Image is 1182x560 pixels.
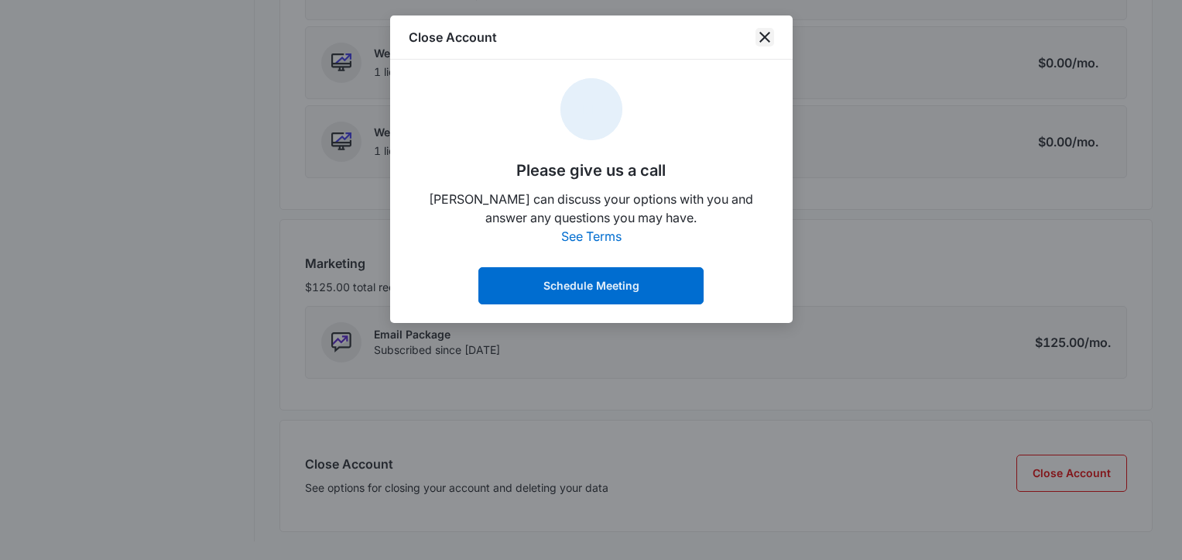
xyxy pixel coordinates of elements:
[561,228,622,244] a: See Terms
[409,190,774,227] p: [PERSON_NAME] can discuss your options with you and answer any questions you may have.
[478,267,704,304] button: Schedule Meeting
[409,28,497,46] h1: Close Account
[516,159,666,182] h5: Please give us a call
[755,28,774,46] button: close
[560,78,622,140] span: DH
